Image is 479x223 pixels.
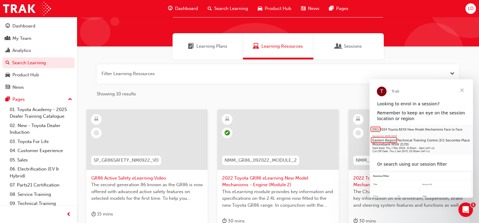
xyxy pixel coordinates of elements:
span: Showing 10 results [97,91,136,97]
span: pages-icon [5,97,10,102]
span: The Chassis and Body eLearning module provides key information on the drivetrain, suspension, bra... [353,188,465,209]
button: Pages [2,94,75,105]
button: DashboardMy TeamAnalyticsSearch LearningProduct HubNews [2,19,75,94]
div: 15 mins [91,210,113,218]
a: guage-iconDashboard [163,2,203,15]
a: 06. Electrification (EV & Hybrid) [7,164,75,180]
span: News [308,5,319,12]
span: Search Learning [214,5,248,12]
div: Pages [12,96,25,103]
span: pages-icon [329,5,334,12]
span: duration-icon [91,210,96,218]
span: news-icon [5,85,10,90]
span: Dashboard [175,5,198,12]
img: Trak [3,2,51,15]
span: up-icon [68,96,72,104]
div: Analytics [12,47,31,54]
span: car-icon [5,72,10,78]
a: car-iconProduct Hub [253,2,296,15]
a: 03. Toyota For Life [7,137,75,146]
a: Dashboard [2,21,75,32]
span: Product Hub [265,5,291,12]
span: news-icon [301,5,306,12]
span: learningRecordVerb_NONE-icon [355,130,361,135]
div: Product Hub [12,72,39,78]
span: GR86 Active Safety eLearning Video [91,175,203,182]
span: guage-icon [168,5,173,12]
span: guage-icon [5,24,10,29]
span: car-icon [258,5,262,12]
a: 08. Service Training [7,190,75,199]
iframe: Intercom live chat [458,202,473,217]
a: 01. Toyota Academy - 2025 Dealer Training Catalogue [7,105,75,121]
div: My Team [12,35,31,42]
span: search-icon [5,60,10,66]
a: 09. Technical Training [7,199,75,208]
a: search-iconSearch Learning [203,2,253,15]
iframe: Intercom live chat message [370,79,473,198]
span: learningResourceType_ELEARNING-icon [356,115,360,123]
span: 2022 Toyota GR86 eLearning New Model Mechanisms - Engine (Module 2) [222,175,334,188]
a: SessionsSessions [313,33,384,59]
span: NMM_GR86_092022_MODULE_3 [356,157,428,164]
a: Search Learning [2,57,75,68]
span: learningResourceType_ELEARNING-icon [94,115,99,123]
a: news-iconNews [296,2,324,15]
span: prev-icon [66,211,71,218]
span: chart-icon [5,48,10,53]
a: 02. New - Toyota Dealer Induction [7,121,75,137]
span: Sessions [344,43,362,50]
span: NMM_GR86_092022_MODULE_2 [225,157,297,164]
a: pages-iconPages [324,2,353,15]
a: Product Hub [2,69,75,81]
button: LD [465,3,476,14]
span: 1 [471,202,476,207]
span: search-icon [208,5,212,12]
span: Learning Plans [196,43,227,50]
span: people-icon [5,36,10,41]
span: Learning Plans [188,43,194,50]
span: The second generation 86 known as the GR86 is now offered with advanced active safety features on... [91,181,203,202]
span: SP_GR86SAFETY_NM0922_VD [94,157,159,164]
div: News [12,84,24,91]
a: 04. Customer Experience [7,146,75,155]
a: 05. Sales [7,155,75,165]
span: Sessions [335,43,341,50]
div: Dashboard [12,23,35,30]
a: 07. Parts21 Certification [7,180,75,190]
button: Open the filter [450,70,455,77]
span: learningRecordVerb_NONE-icon [94,130,99,135]
a: Learning ResourcesLearning Resources [243,33,313,59]
span: Learning Resources [253,43,259,50]
span: Pages [336,5,348,12]
a: Learning PlansLearning Plans [173,33,243,59]
span: This eLearning module provides key information and specifications on the 2.4L engine now fitted t... [222,188,334,209]
a: My Team [2,33,75,44]
span: learningRecordVerb_COMPLETE-icon [225,130,230,135]
span: learningResourceType_ELEARNING-icon [225,115,229,123]
a: News [2,82,75,93]
a: Analytics [2,45,75,56]
span: Learning Resources [261,43,303,50]
span: LD [468,5,474,12]
span: 2022 Toyota GR86 eLearning New Model Mechanisms - Chassis and Body (Module 3) [353,175,465,188]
